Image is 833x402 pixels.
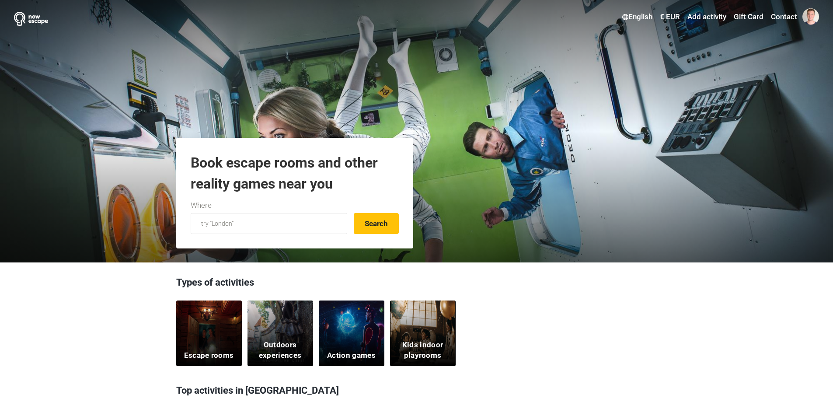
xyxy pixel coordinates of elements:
input: try “London” [191,213,347,234]
a: English [620,9,655,25]
h3: Types of activities [176,276,657,294]
h1: Book escape rooms and other reality games near you [191,152,399,194]
img: English [622,14,628,20]
img: Nowescape logo [14,12,48,26]
a: Contact [769,9,799,25]
a: Outdoors experiences [247,301,313,366]
h5: Outdoors experiences [253,340,307,361]
label: Where [191,200,212,211]
a: Escape rooms [176,301,242,366]
button: Search [354,213,399,234]
h5: Kids indoor playrooms [395,340,450,361]
a: Gift Card [732,9,766,25]
h5: Escape rooms [184,350,234,361]
a: Add activity [685,9,728,25]
h3: Top activities in [GEOGRAPHIC_DATA] [176,379,657,402]
a: € EUR [658,9,682,25]
a: Kids indoor playrooms [390,301,456,366]
h5: Action games [327,350,376,361]
a: Action games [319,301,384,366]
